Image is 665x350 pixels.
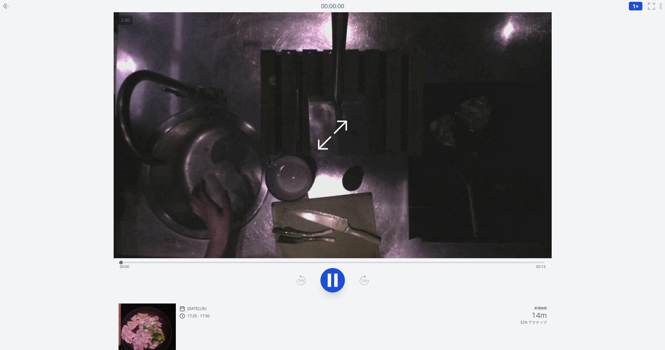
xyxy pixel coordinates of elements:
p: 32% アクティブ [520,320,547,325]
button: 1× [629,2,643,11]
p: [DATE] (月) [187,306,206,311]
span: 1 [633,2,636,10]
p: 料理時間 [535,306,547,311]
h2: 14m [532,311,547,319]
span: 00:13 [536,264,546,269]
p: 17:35 - 17:50 [187,314,210,318]
a: 00:00:00 [321,2,344,11]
